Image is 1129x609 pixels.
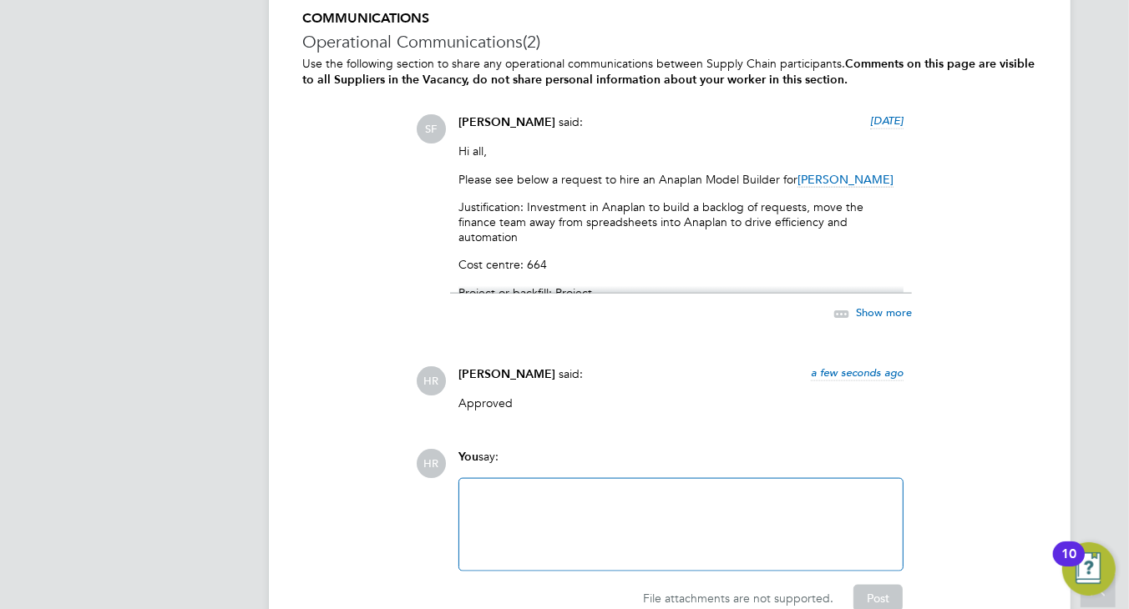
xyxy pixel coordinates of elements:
span: Show more [856,306,912,320]
span: [PERSON_NAME] [797,172,894,188]
span: a few seconds ago [811,365,904,380]
span: [PERSON_NAME] [458,115,555,129]
h3: Operational Communications [302,31,1037,53]
p: Cost centre: 664 [458,257,904,272]
span: HR [417,366,446,395]
button: Open Resource Center, 10 new notifications [1062,542,1116,596]
h5: COMMUNICATIONS [302,10,1037,28]
p: Use the following section to share any operational communications between Supply Chain participants. [302,56,1037,88]
span: (2) [523,31,540,53]
p: Hi all, [458,143,904,159]
span: [PERSON_NAME] [458,367,555,381]
p: Approved [458,395,904,410]
span: HR [417,449,446,478]
p: Project or backfill: Project [458,285,904,300]
span: [DATE] [870,113,904,128]
span: said: [559,114,583,129]
span: You [458,450,478,464]
span: said: [559,366,583,381]
b: Comments on this page are visible to all Suppliers in the Vacancy, do not share personal informat... [302,57,1035,87]
div: say: [458,449,904,478]
div: 10 [1061,554,1076,576]
span: SF [417,114,446,143]
p: Justification: Investment in Anaplan to build a backlog of requests, move the finance team away f... [458,199,904,245]
p: Please see below a request to hire an Anaplan Model Builder for [458,172,904,187]
span: File attachments are not supported. [643,591,833,606]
